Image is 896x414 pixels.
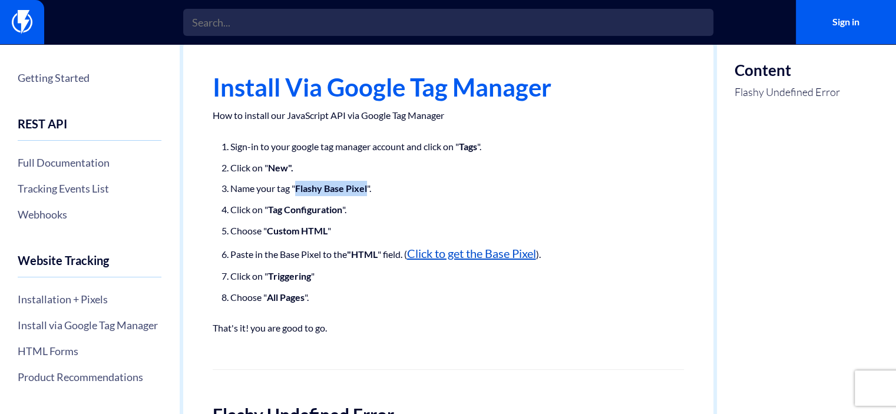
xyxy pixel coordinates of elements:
strong: New". [268,162,293,173]
li: Click on " [230,160,666,175]
li: Paste in the Base Pixel to the " field. ( ). [230,244,666,263]
a: Getting Started [18,68,161,88]
li: Choose " " [230,223,666,239]
a: Installation + Pixels [18,289,161,309]
a: Click to get the Base Pixel [407,246,536,260]
a: Full Documentation [18,153,161,173]
li: Click on " ". [230,202,666,217]
li: Choose " ". [230,290,666,305]
a: Webhooks [18,204,161,224]
a: HTML Forms [18,341,161,361]
strong: Custom HTML [267,225,328,236]
strong: Tags [459,141,477,152]
li: Name your tag " ". [230,181,666,196]
h4: Website Tracking [18,254,161,277]
strong: Flashy Base Pixel [295,183,367,194]
a: Product Recommendations [18,367,161,387]
p: How to install our JavaScript API via Google Tag Manager [213,110,684,121]
strong: "HTML [347,249,378,260]
h1: Install via Google Tag Manager [213,74,684,101]
strong: Tag Configuration [268,204,342,215]
h3: Content [735,62,840,79]
li: Sign-in to your google tag manager account and click on " ". [230,139,666,154]
p: That's it! you are good to go. [213,322,684,334]
h4: REST API [18,117,161,141]
li: Click on " " [230,269,666,284]
strong: All Pages [267,292,305,303]
strong: Triggering [268,270,311,281]
a: Tracking Events List [18,178,161,198]
input: Search... [183,9,713,36]
a: Install via Google Tag Manager [18,315,161,335]
a: Flashy Undefined Error [735,85,840,100]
